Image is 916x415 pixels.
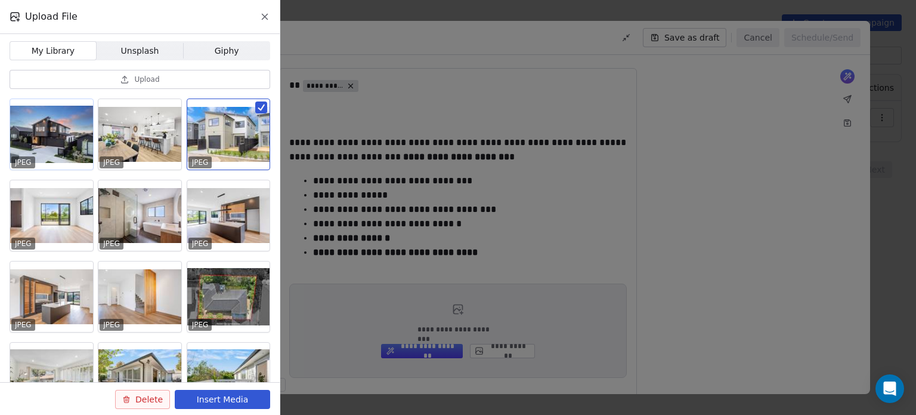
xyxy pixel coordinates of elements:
[115,390,170,409] button: Delete
[15,158,32,167] p: JPEG
[15,320,32,330] p: JPEG
[121,45,159,57] span: Unsplash
[215,45,239,57] span: Giphy
[103,158,120,167] p: JPEG
[103,320,120,330] p: JPEG
[175,390,270,409] button: Insert Media
[875,374,904,403] div: Open Intercom Messenger
[10,70,270,89] button: Upload
[103,239,120,248] p: JPEG
[192,158,209,167] p: JPEG
[192,320,209,330] p: JPEG
[192,239,209,248] p: JPEG
[134,75,159,84] span: Upload
[25,10,78,24] span: Upload File
[15,239,32,248] p: JPEG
